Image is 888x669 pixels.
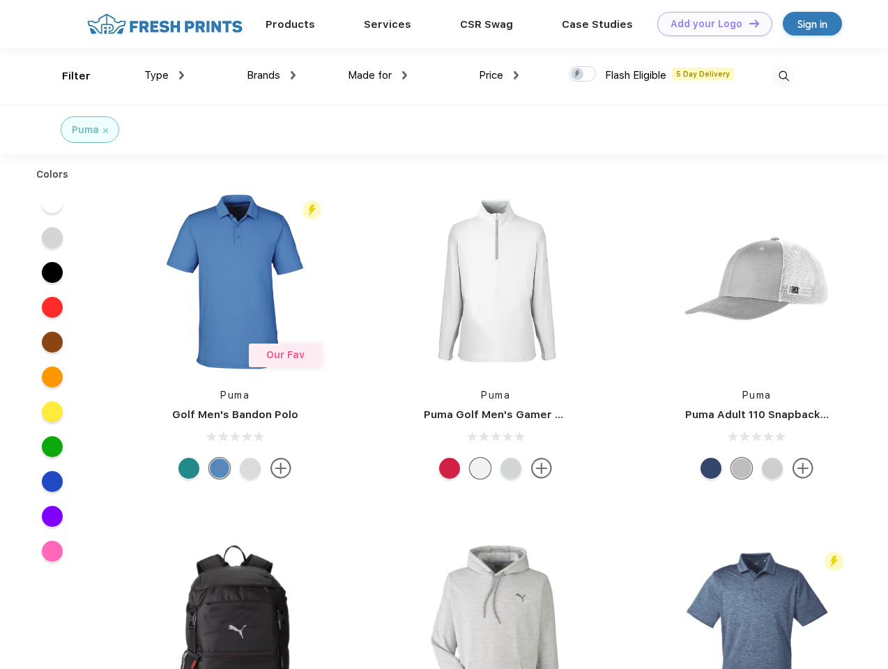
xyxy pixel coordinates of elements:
img: func=resize&h=266 [142,189,328,374]
div: Lake Blue [209,458,230,479]
img: more.svg [531,458,552,479]
img: func=resize&h=266 [403,189,588,374]
img: desktop_search.svg [772,65,795,88]
img: fo%20logo%202.webp [83,12,247,36]
img: more.svg [270,458,291,479]
img: flash_active_toggle.svg [825,552,843,571]
div: Sign in [797,16,827,32]
div: Bright White [470,458,491,479]
div: Quarry Brt Whit [762,458,783,479]
img: DT [749,20,759,27]
a: Golf Men's Bandon Polo [172,408,298,421]
a: Products [266,18,315,31]
a: Puma [742,390,772,401]
div: High Rise [240,458,261,479]
div: Quarry with Brt Whit [731,458,752,479]
img: dropdown.png [402,71,407,79]
span: Brands [247,69,280,82]
a: Puma Golf Men's Gamer Golf Quarter-Zip [424,408,644,421]
img: dropdown.png [179,71,184,79]
span: Flash Eligible [605,69,666,82]
div: Add your Logo [671,18,742,30]
img: filter_cancel.svg [103,128,108,133]
div: Green Lagoon [178,458,199,479]
div: Puma [72,123,99,137]
a: Services [364,18,411,31]
div: High Rise [500,458,521,479]
span: Price [479,69,503,82]
a: Sign in [783,12,842,36]
div: Colors [26,167,79,182]
div: Filter [62,68,91,84]
span: 5 Day Delivery [672,68,734,80]
a: CSR Swag [460,18,513,31]
img: dropdown.png [514,71,519,79]
div: Peacoat with Qut Shd [701,458,721,479]
img: func=resize&h=266 [664,189,850,374]
span: Made for [348,69,392,82]
a: Puma [220,390,250,401]
div: Ski Patrol [439,458,460,479]
span: Our Fav [266,349,305,360]
img: dropdown.png [291,71,296,79]
a: Puma [481,390,510,401]
img: flash_active_toggle.svg [303,201,321,220]
span: Type [144,69,169,82]
img: more.svg [793,458,813,479]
